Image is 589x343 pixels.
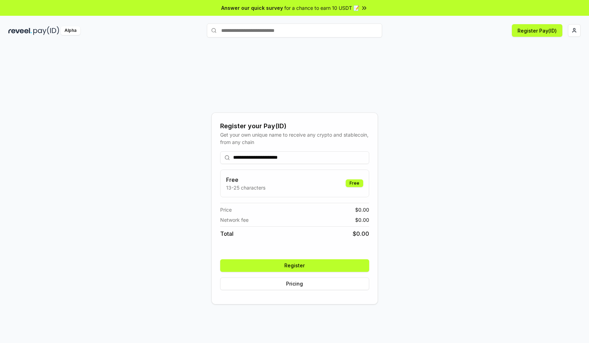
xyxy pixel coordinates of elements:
span: Price [220,206,232,213]
button: Register Pay(ID) [512,24,562,37]
h3: Free [226,176,265,184]
div: Free [346,179,363,187]
button: Pricing [220,277,369,290]
img: reveel_dark [8,26,32,35]
span: $ 0.00 [353,229,369,238]
div: Alpha [61,26,80,35]
span: Network fee [220,216,249,224]
span: Answer our quick survey [221,4,283,12]
img: pay_id [33,26,59,35]
button: Register [220,259,369,272]
span: for a chance to earn 10 USDT 📝 [284,4,359,12]
p: 13-25 characters [226,184,265,191]
div: Register your Pay(ID) [220,121,369,131]
div: Get your own unique name to receive any crypto and stablecoin, from any chain [220,131,369,146]
span: $ 0.00 [355,216,369,224]
span: Total [220,229,233,238]
span: $ 0.00 [355,206,369,213]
